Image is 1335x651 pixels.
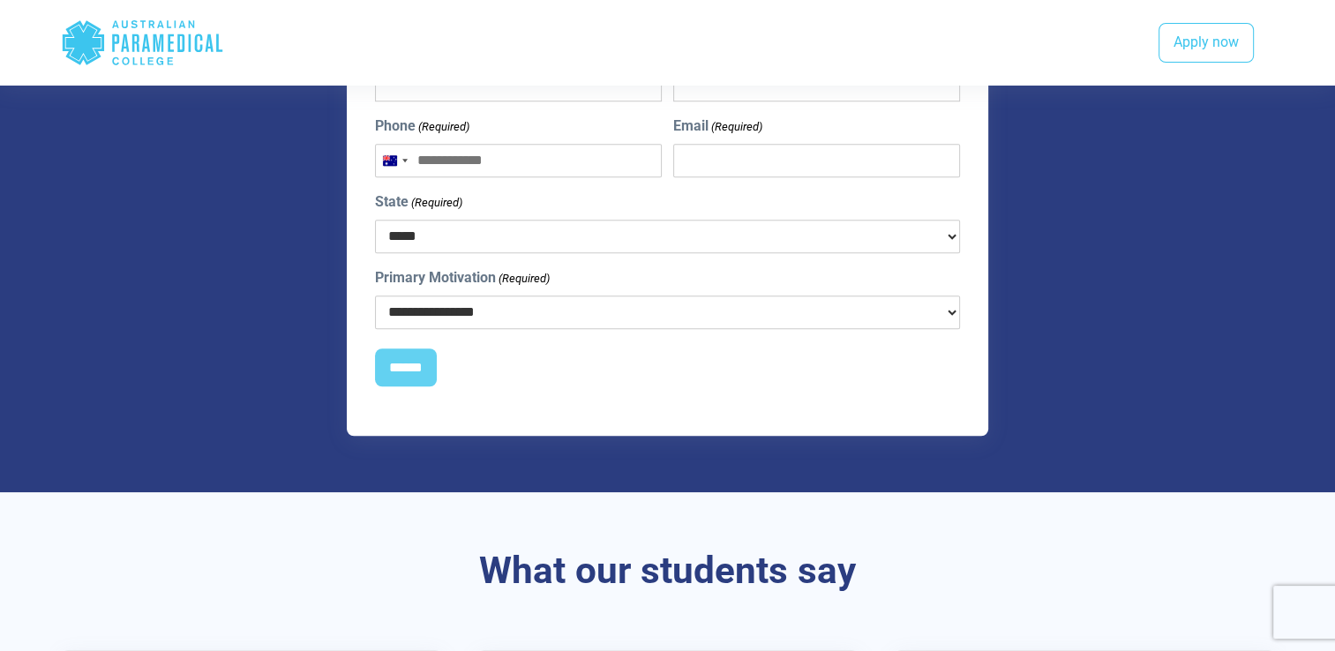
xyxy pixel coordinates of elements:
h3: What our students say [152,549,1184,594]
span: (Required) [416,118,469,136]
label: Primary Motivation [375,267,550,288]
span: (Required) [497,270,550,288]
button: Selected country [376,145,413,176]
a: Apply now [1159,23,1254,64]
label: State [375,191,462,213]
span: (Required) [409,194,462,212]
span: (Required) [710,118,763,136]
label: Email [673,116,762,137]
div: Australian Paramedical College [61,14,224,71]
label: Phone [375,116,469,137]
